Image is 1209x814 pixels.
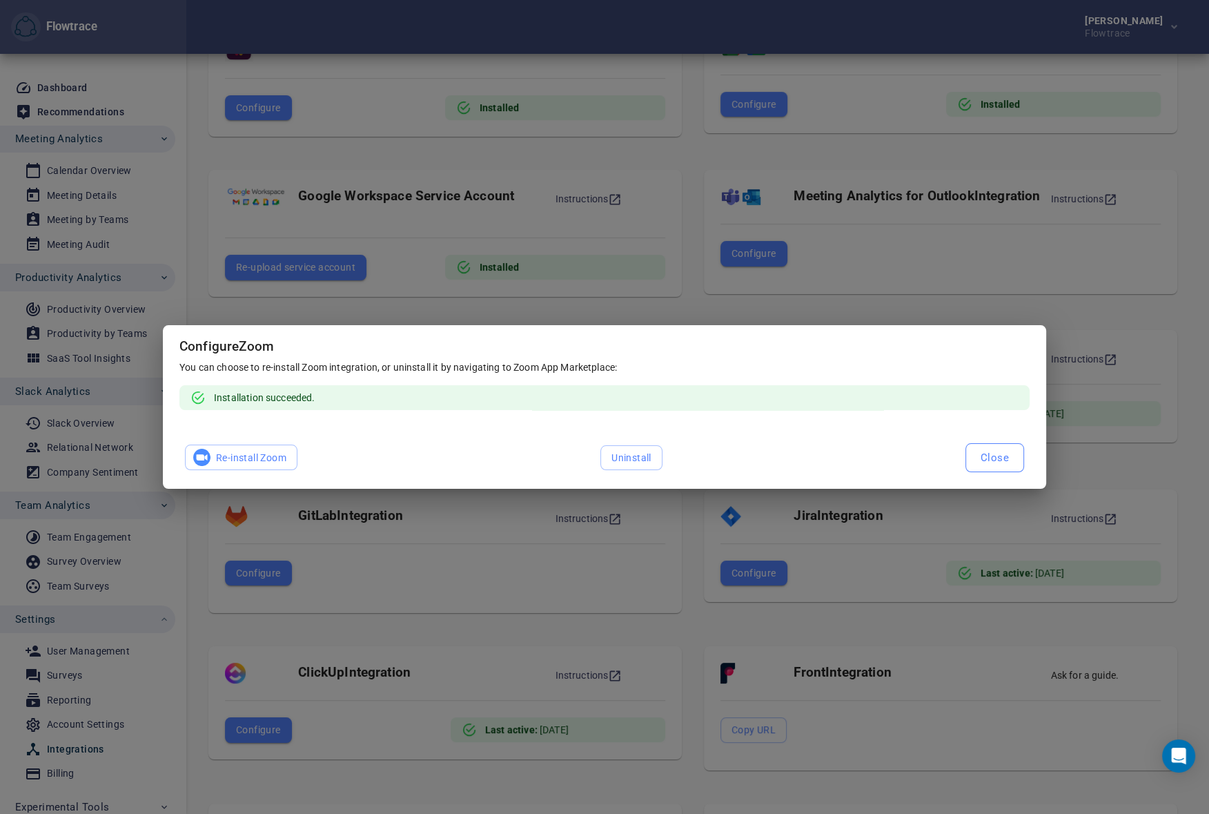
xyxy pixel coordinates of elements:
h5: Configure Zoom [179,339,1030,355]
img: Logo [193,449,210,466]
button: Uninstall [600,445,662,471]
span: Close [981,449,1009,467]
p: You can choose to re-install Zoom integration, or uninstall it by navigating to Zoom App Marketpl... [179,360,1030,374]
button: LogoRe-install Zoom [185,445,297,470]
button: Close [965,443,1024,472]
span: Re-install Zoom [196,449,286,466]
div: Open Intercom Messenger [1162,739,1195,773]
span: Uninstall [611,449,651,467]
div: Installation succeeded. [214,385,315,410]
